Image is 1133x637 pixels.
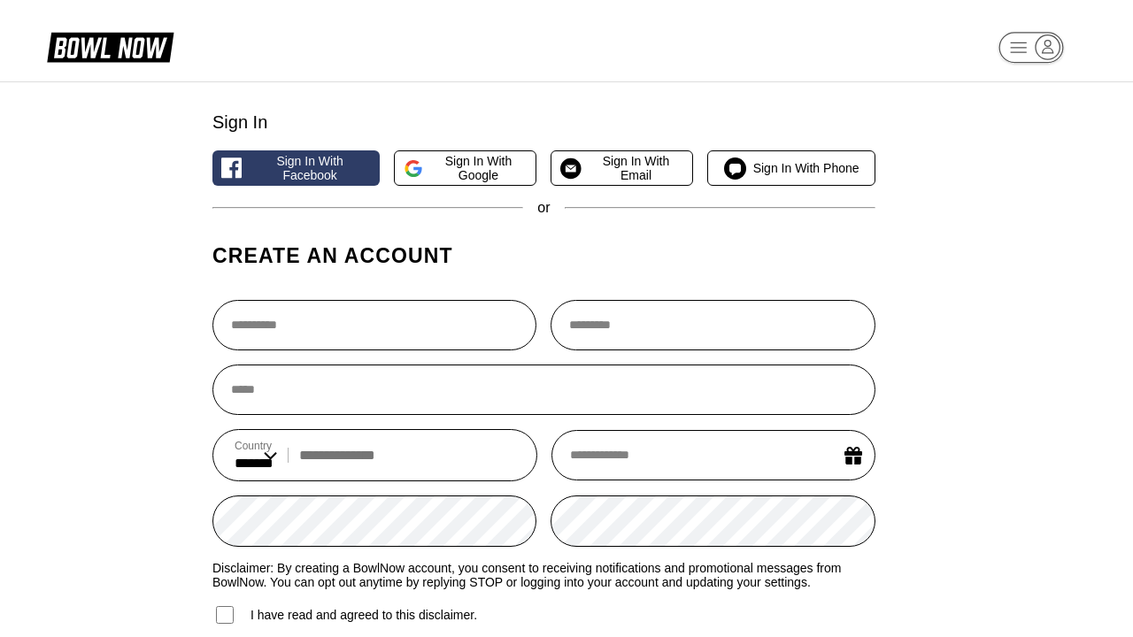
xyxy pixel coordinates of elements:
[212,243,875,268] h1: Create an account
[235,440,277,452] label: Country
[212,112,875,133] div: Sign In
[212,561,875,589] label: Disclaimer: By creating a BowlNow account, you consent to receiving notifications and promotional...
[753,161,859,175] span: Sign in with Phone
[589,154,684,182] span: Sign in with Email
[212,200,875,216] div: or
[212,150,380,186] button: Sign in with Facebook
[551,150,693,186] button: Sign in with Email
[430,154,527,182] span: Sign in with Google
[394,150,536,186] button: Sign in with Google
[249,154,370,182] span: Sign in with Facebook
[216,606,234,624] input: I have read and agreed to this disclaimer.
[707,150,875,186] button: Sign in with Phone
[212,603,477,626] label: I have read and agreed to this disclaimer.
